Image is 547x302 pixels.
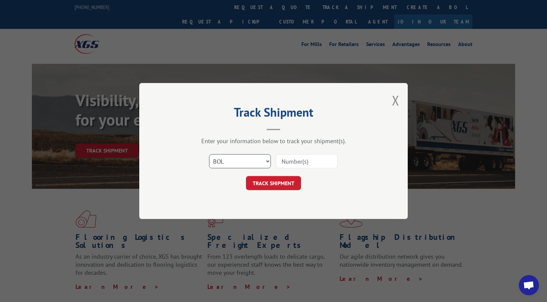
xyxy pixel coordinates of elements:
button: TRACK SHIPMENT [246,176,301,190]
h2: Track Shipment [173,107,374,120]
a: Open chat [519,275,539,295]
button: Close modal [392,91,399,109]
input: Number(s) [276,154,338,168]
div: Enter your information below to track your shipment(s). [173,137,374,145]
